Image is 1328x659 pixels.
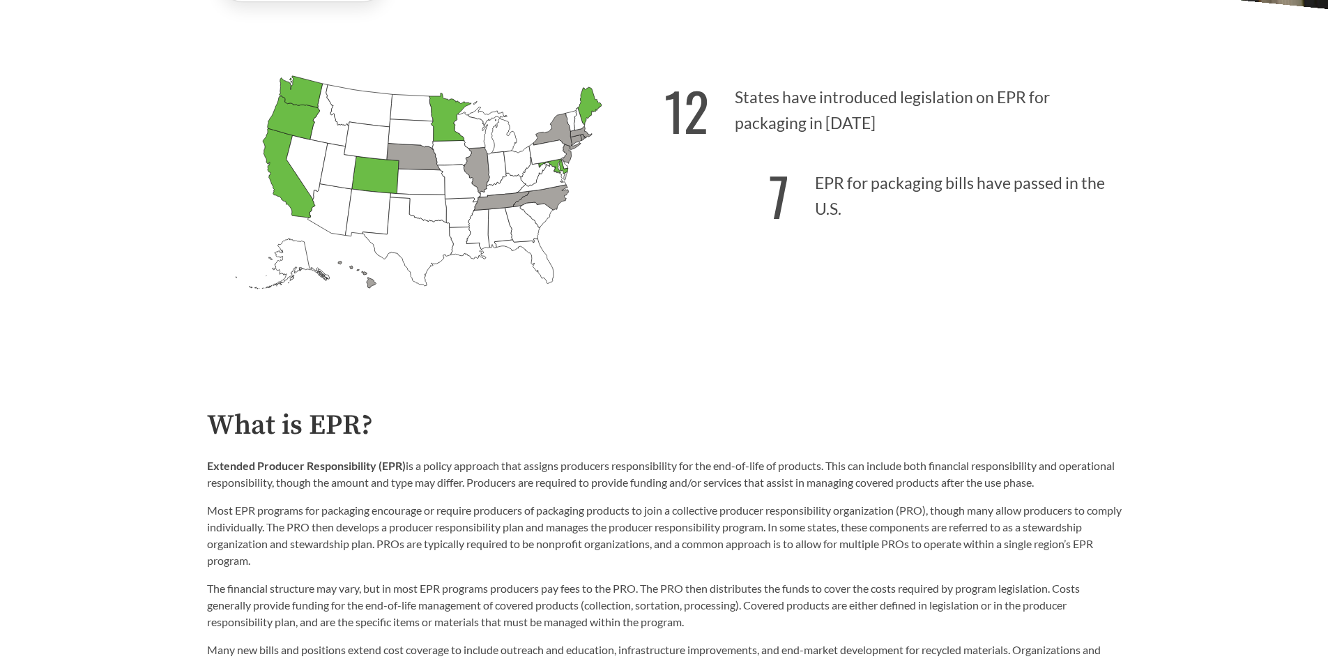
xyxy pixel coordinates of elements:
[664,72,709,149] strong: 12
[207,459,406,472] strong: Extended Producer Responsibility (EPR)
[207,580,1122,630] p: The financial structure may vary, but in most EPR programs producers pay fees to the PRO. The PRO...
[664,149,1122,235] p: EPR for packaging bills have passed in the U.S.
[207,502,1122,569] p: Most EPR programs for packaging encourage or require producers of packaging products to join a co...
[207,457,1122,491] p: is a policy approach that assigns producers responsibility for the end-of-life of products. This ...
[769,157,789,234] strong: 7
[664,63,1122,149] p: States have introduced legislation on EPR for packaging in [DATE]
[207,410,1122,441] h2: What is EPR?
